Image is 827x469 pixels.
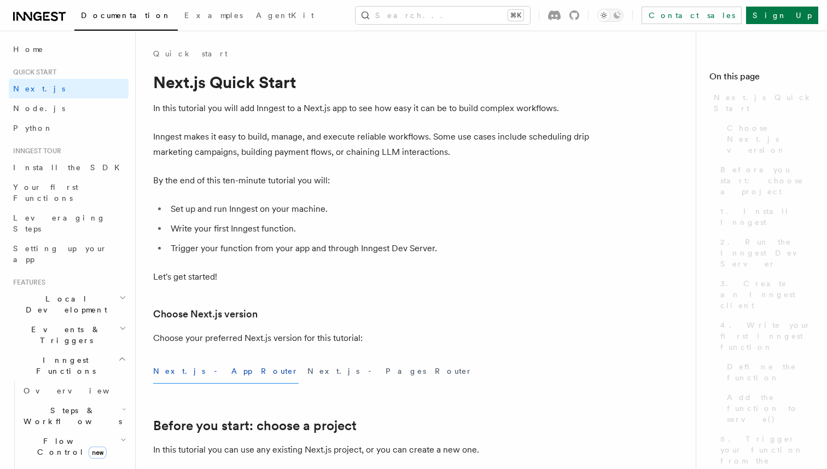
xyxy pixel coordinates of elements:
[167,221,591,236] li: Write your first Inngest function.
[727,392,814,425] span: Add the function to serve()
[723,118,814,160] a: Choose Next.js version
[9,320,129,350] button: Events & Triggers
[13,183,78,202] span: Your first Functions
[723,387,814,429] a: Add the function to serve()
[356,7,530,24] button: Search...⌘K
[9,147,61,155] span: Inngest tour
[153,359,299,384] button: Next.js - App Router
[153,418,357,433] a: Before you start: choose a project
[716,160,814,201] a: Before you start: choose a project
[9,289,129,320] button: Local Development
[716,274,814,315] a: 3. Create an Inngest client
[184,11,243,20] span: Examples
[307,359,473,384] button: Next.js - Pages Router
[13,104,65,113] span: Node.js
[13,84,65,93] span: Next.js
[720,278,814,311] span: 3. Create an Inngest client
[178,3,249,30] a: Examples
[13,244,107,264] span: Setting up your app
[256,11,314,20] span: AgentKit
[9,239,129,269] a: Setting up your app
[153,72,591,92] h1: Next.js Quick Start
[81,11,171,20] span: Documentation
[153,129,591,160] p: Inngest makes it easy to build, manage, and execute reliable workflows. Some use cases include sc...
[19,436,120,458] span: Flow Control
[716,315,814,357] a: 4. Write your first Inngest function
[167,241,591,256] li: Trigger your function from your app and through Inngest Dev Server.
[727,123,814,155] span: Choose Next.js version
[716,232,814,274] a: 2. Run the Inngest Dev Server
[9,350,129,381] button: Inngest Functions
[716,201,814,232] a: 1. Install Inngest
[720,236,814,269] span: 2. Run the Inngest Dev Server
[9,118,129,138] a: Python
[720,164,814,197] span: Before you start: choose a project
[153,331,591,346] p: Choose your preferred Next.js version for this tutorial:
[13,213,106,233] span: Leveraging Steps
[720,320,814,352] span: 4. Write your first Inngest function
[9,68,56,77] span: Quick start
[9,208,129,239] a: Leveraging Steps
[153,442,591,458] p: In this tutorial you can use any existing Next.js project, or you can create a new one.
[9,177,129,208] a: Your first Functions
[597,9,624,22] button: Toggle dark mode
[9,79,129,99] a: Next.js
[19,431,129,462] button: Flow Controlnew
[153,48,228,59] a: Quick start
[153,173,591,188] p: By the end of this ten-minute tutorial you will:
[9,99,129,118] a: Node.js
[9,355,118,377] span: Inngest Functions
[19,405,122,427] span: Steps & Workflows
[9,158,129,177] a: Install the SDK
[642,7,742,24] a: Contact sales
[720,206,814,228] span: 1. Install Inngest
[723,357,814,387] a: Define the function
[709,70,814,88] h4: On this page
[746,7,818,24] a: Sign Up
[9,278,45,287] span: Features
[9,324,119,346] span: Events & Triggers
[249,3,321,30] a: AgentKit
[153,101,591,116] p: In this tutorial you will add Inngest to a Next.js app to see how easy it can be to build complex...
[9,293,119,315] span: Local Development
[89,447,107,459] span: new
[9,39,129,59] a: Home
[508,10,523,21] kbd: ⌘K
[13,163,126,172] span: Install the SDK
[153,306,258,322] a: Choose Next.js version
[153,269,591,285] p: Let's get started!
[709,88,814,118] a: Next.js Quick Start
[19,401,129,431] button: Steps & Workflows
[167,201,591,217] li: Set up and run Inngest on your machine.
[13,124,53,132] span: Python
[727,361,814,383] span: Define the function
[13,44,44,55] span: Home
[714,92,814,114] span: Next.js Quick Start
[74,3,178,31] a: Documentation
[24,386,136,395] span: Overview
[19,381,129,401] a: Overview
